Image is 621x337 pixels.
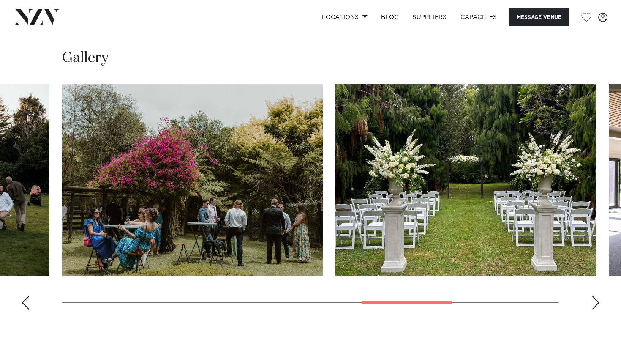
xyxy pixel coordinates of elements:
[335,84,596,276] swiper-slide: 8 / 10
[374,8,406,26] a: BLOG
[454,8,504,26] a: Capacities
[406,8,453,26] a: SUPPLIERS
[509,8,569,26] button: Message Venue
[315,8,374,26] a: Locations
[62,84,323,276] swiper-slide: 7 / 10
[62,49,109,68] h2: Gallery
[14,9,60,25] img: nzv-logo.png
